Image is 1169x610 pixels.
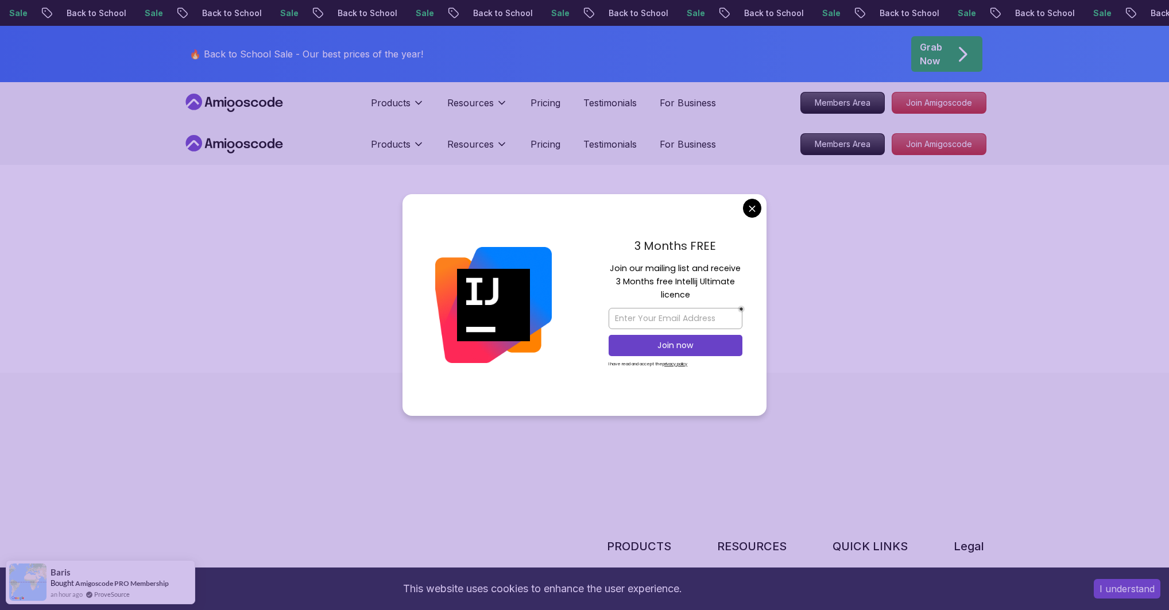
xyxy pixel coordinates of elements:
[949,7,985,19] p: Sale
[271,7,308,19] p: Sale
[833,538,908,554] h3: QUICK LINKS
[892,133,986,155] a: Join Amigoscode
[892,134,986,155] p: Join Amigoscode
[531,137,560,151] a: Pricing
[447,137,494,151] p: Resources
[800,92,885,114] a: Members Area
[51,589,83,599] span: an hour ago
[371,96,411,110] p: Products
[447,96,508,119] button: Resources
[870,7,949,19] p: Back to School
[193,7,271,19] p: Back to School
[136,7,172,19] p: Sale
[531,96,560,110] a: Pricing
[542,7,579,19] p: Sale
[51,578,74,588] span: Bought
[735,7,813,19] p: Back to School
[813,7,850,19] p: Sale
[1084,7,1121,19] p: Sale
[801,134,884,155] p: Members Area
[464,7,542,19] p: Back to School
[660,137,716,151] a: For Business
[583,137,637,151] a: Testimonials
[892,92,986,113] p: Join Amigoscode
[371,137,424,160] button: Products
[1094,579,1160,599] button: Accept cookies
[954,538,986,554] h3: Legal
[660,96,716,110] a: For Business
[583,96,637,110] a: Testimonials
[75,579,169,588] a: Amigoscode PRO Membership
[447,96,494,110] p: Resources
[678,7,714,19] p: Sale
[189,47,423,61] p: 🔥 Back to School Sale - Our best prices of the year!
[371,137,411,151] p: Products
[94,589,130,599] a: ProveSource
[920,40,942,68] p: Grab Now
[57,7,136,19] p: Back to School
[328,7,407,19] p: Back to School
[371,96,424,119] button: Products
[801,92,884,113] p: Members Area
[892,92,986,114] a: Join Amigoscode
[607,538,671,554] h3: PRODUCTS
[800,133,885,155] a: Members Area
[51,567,71,577] span: Baris
[599,7,678,19] p: Back to School
[447,137,508,160] button: Resources
[407,7,443,19] p: Sale
[717,538,787,554] h3: RESOURCES
[9,576,1077,601] div: This website uses cookies to enhance the user experience.
[9,563,47,601] img: provesource social proof notification image
[1006,7,1084,19] p: Back to School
